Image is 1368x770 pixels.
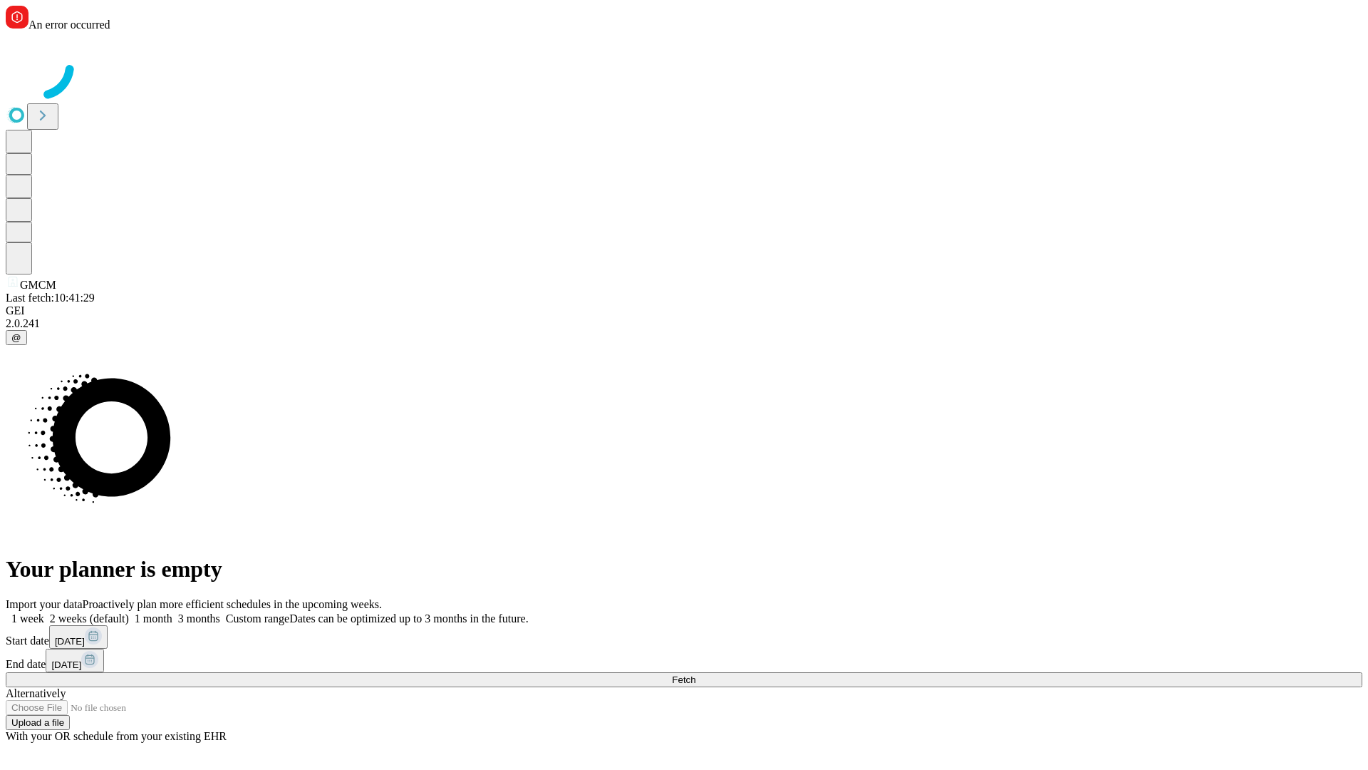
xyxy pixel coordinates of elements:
[83,598,382,610] span: Proactively plan more efficient schedules in the upcoming weeks.
[672,674,695,685] span: Fetch
[6,556,1362,582] h1: Your planner is empty
[55,636,85,647] span: [DATE]
[6,292,95,304] span: Last fetch: 10:41:29
[6,730,227,742] span: With your OR schedule from your existing EHR
[135,612,172,625] span: 1 month
[6,715,70,730] button: Upload a file
[6,304,1362,317] div: GEI
[20,279,56,291] span: GMCM
[6,687,66,699] span: Alternatively
[226,612,289,625] span: Custom range
[6,649,1362,672] div: End date
[50,612,129,625] span: 2 weeks (default)
[289,612,528,625] span: Dates can be optimized up to 3 months in the future.
[46,649,104,672] button: [DATE]
[6,317,1362,330] div: 2.0.241
[6,598,83,610] span: Import your data
[28,19,110,31] span: An error occurred
[6,625,1362,649] div: Start date
[51,659,81,670] span: [DATE]
[6,330,27,345] button: @
[178,612,220,625] span: 3 months
[49,625,108,649] button: [DATE]
[11,332,21,343] span: @
[6,672,1362,687] button: Fetch
[11,612,44,625] span: 1 week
